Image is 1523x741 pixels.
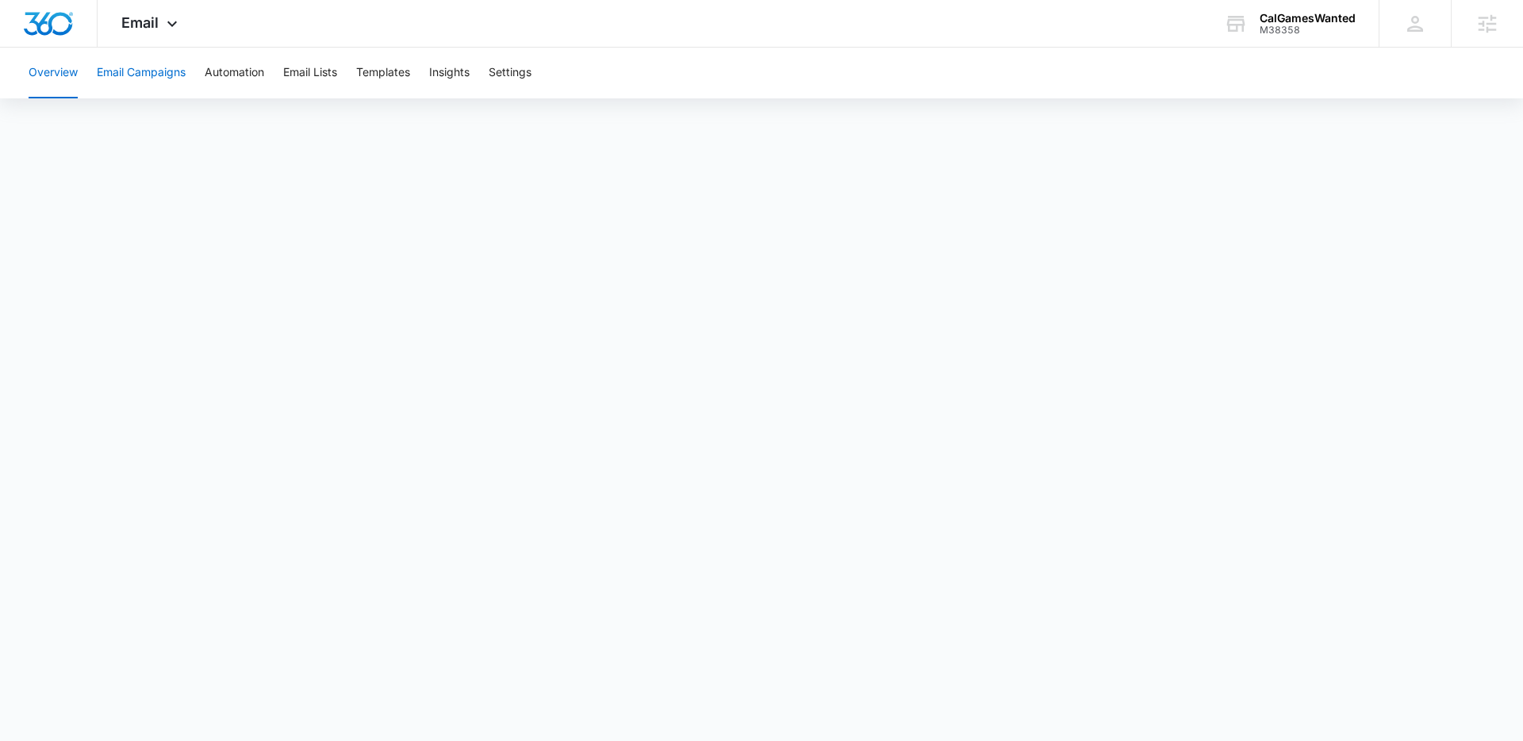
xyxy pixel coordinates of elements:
[356,48,410,98] button: Templates
[205,48,264,98] button: Automation
[489,48,531,98] button: Settings
[97,48,186,98] button: Email Campaigns
[1260,25,1356,36] div: account id
[29,48,78,98] button: Overview
[429,48,470,98] button: Insights
[1260,12,1356,25] div: account name
[121,14,159,31] span: Email
[283,48,337,98] button: Email Lists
